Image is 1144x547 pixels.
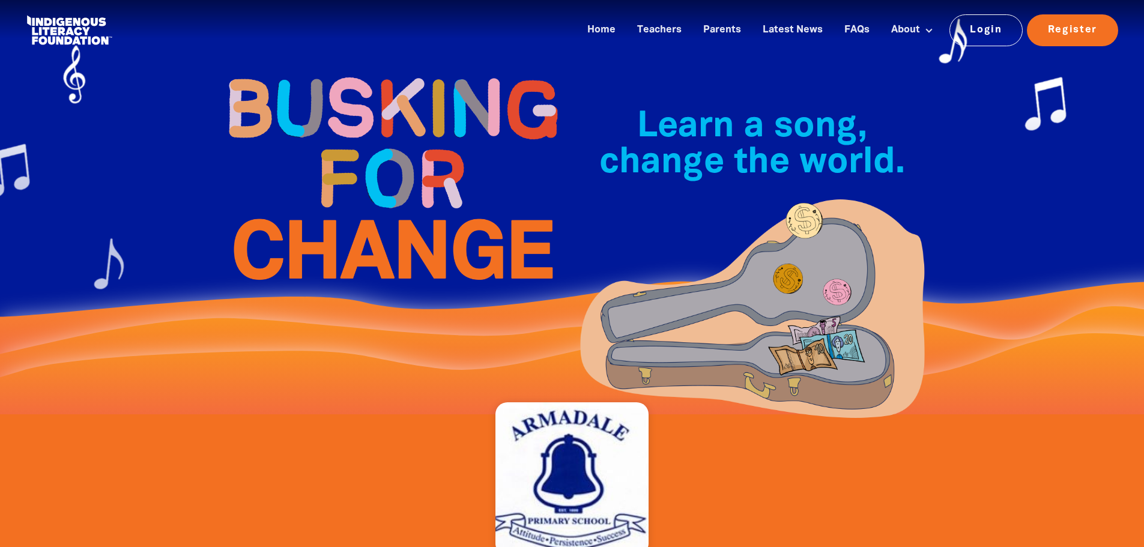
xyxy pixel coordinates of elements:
span: Learn a song, change the world. [599,110,905,180]
a: Latest News [755,20,830,40]
a: Home [580,20,623,40]
a: About [884,20,940,40]
a: Register [1027,14,1118,46]
a: Parents [696,20,748,40]
a: Teachers [630,20,689,40]
a: Login [949,14,1023,46]
a: FAQs [837,20,877,40]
